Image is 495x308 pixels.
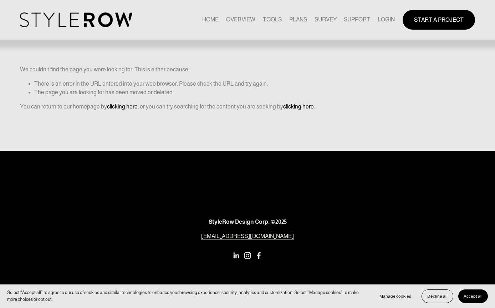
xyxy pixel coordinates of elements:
[7,289,367,303] p: Select “Accept all” to agree to our use of cookies and similar technologies to enhance your brows...
[201,232,294,241] a: [EMAIL_ADDRESS][DOMAIN_NAME]
[464,294,483,299] span: Accept all
[403,10,475,30] a: START A PROJECT
[20,46,475,74] p: We couldn't find the page you were looking for. This is either because:
[427,294,448,299] span: Decline all
[202,15,219,25] a: HOME
[263,15,282,25] a: TOOLS
[315,15,337,25] a: SURVEY
[283,103,314,110] a: clicking here
[107,103,138,110] a: clicking here
[34,88,475,97] li: The page you are looking for has been moved or deleted.
[209,219,287,225] strong: StyleRow Design Corp. ©2025
[233,252,240,259] a: LinkedIn
[20,12,132,27] img: StyleRow
[20,102,475,111] p: You can return to our homepage by , or you can try searching for the content you are seeking by .
[244,252,251,259] a: Instagram
[344,15,370,24] span: SUPPORT
[226,15,255,25] a: OVERVIEW
[378,15,395,25] a: LOGIN
[255,252,262,259] a: Facebook
[289,15,307,25] a: PLANS
[379,294,411,299] span: Manage cookies
[458,289,488,303] button: Accept all
[344,15,370,25] a: folder dropdown
[374,289,417,303] button: Manage cookies
[422,289,453,303] button: Decline all
[34,80,475,88] li: There is an error in the URL entered into your web browser. Please check the URL and try again.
